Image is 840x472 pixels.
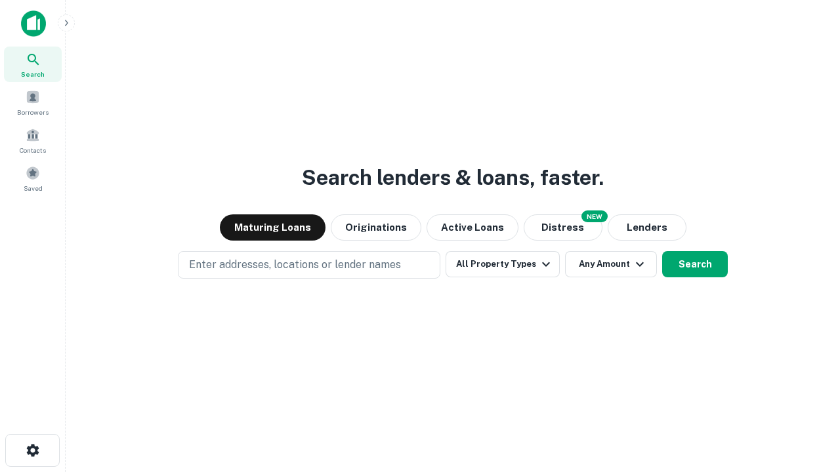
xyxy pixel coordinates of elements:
[4,85,62,120] a: Borrowers
[774,367,840,430] iframe: Chat Widget
[20,145,46,155] span: Contacts
[608,214,686,241] button: Lenders
[220,214,325,241] button: Maturing Loans
[581,210,608,222] div: NEW
[189,257,401,273] p: Enter addresses, locations or lender names
[21,10,46,37] img: capitalize-icon.png
[4,161,62,196] a: Saved
[24,183,43,193] span: Saved
[4,47,62,82] a: Search
[524,214,602,241] button: Search distressed loans with lien and other non-mortgage details.
[21,69,45,79] span: Search
[662,251,728,277] button: Search
[17,107,49,117] span: Borrowers
[302,162,604,193] h3: Search lenders & loans, faster.
[331,214,421,241] button: Originations
[178,251,440,279] button: Enter addresses, locations or lender names
[427,214,518,241] button: Active Loans
[446,251,560,277] button: All Property Types
[4,123,62,158] a: Contacts
[565,251,657,277] button: Any Amount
